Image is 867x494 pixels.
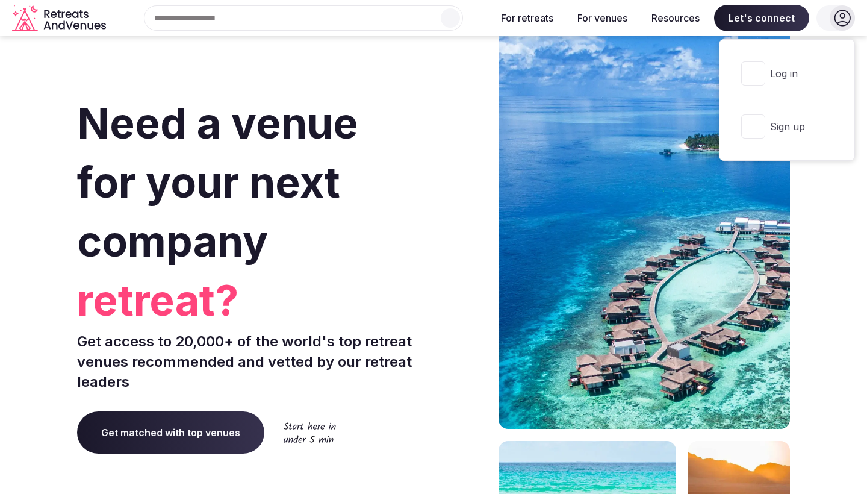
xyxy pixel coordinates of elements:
button: For venues [568,5,637,31]
img: Start here in under 5 min [284,422,336,443]
button: Resources [642,5,709,31]
span: Need a venue for your next company [77,98,358,267]
a: Get matched with top venues [77,411,264,454]
span: Let's connect [714,5,809,31]
svg: Retreats and Venues company logo [12,5,108,32]
span: Log in [770,67,828,80]
p: Get access to 20,000+ of the world's top retreat venues recommended and vetted by our retreat lea... [77,331,429,392]
button: Log in [729,49,845,98]
span: Sign up [770,120,828,133]
span: retreat? [77,271,429,330]
button: Sign up [729,102,845,151]
a: Visit the homepage [12,5,108,32]
button: For retreats [491,5,563,31]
